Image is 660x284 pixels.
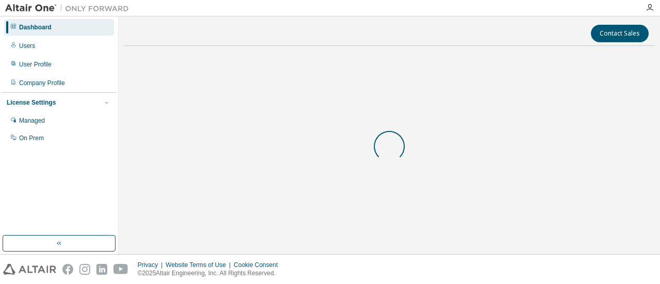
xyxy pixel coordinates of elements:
[113,264,128,275] img: youtube.svg
[166,261,234,269] div: Website Terms of Use
[19,42,35,50] div: Users
[62,264,73,275] img: facebook.svg
[79,264,90,275] img: instagram.svg
[19,60,52,69] div: User Profile
[19,116,45,125] div: Managed
[96,264,107,275] img: linkedin.svg
[3,264,56,275] img: altair_logo.svg
[234,261,284,269] div: Cookie Consent
[7,98,56,107] div: License Settings
[138,261,166,269] div: Privacy
[138,269,284,278] p: © 2025 Altair Engineering, Inc. All Rights Reserved.
[5,3,134,13] img: Altair One
[19,79,65,87] div: Company Profile
[19,23,52,31] div: Dashboard
[19,134,44,142] div: On Prem
[591,25,649,42] button: Contact Sales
